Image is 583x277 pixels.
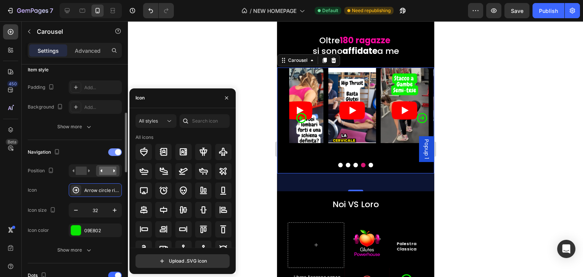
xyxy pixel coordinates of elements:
button: Show more [28,120,122,134]
div: Add... [84,104,120,111]
div: 450 [7,81,18,87]
div: Icon color [28,227,49,234]
span: Need republishing [352,7,391,14]
iframe: Design area [277,21,434,277]
button: Publish [533,3,564,18]
div: Navigation [28,147,61,157]
button: Upload .SVG icon [136,254,230,268]
div: Show more [57,246,93,254]
input: Search icon [180,114,230,128]
div: Open Intercom Messenger [557,240,575,258]
button: 7 [3,3,57,18]
p: Advanced [75,47,101,55]
p: Carousel [37,27,101,36]
div: Background [28,102,65,112]
button: All styles [136,114,176,128]
span: All styles [139,118,158,124]
div: Arrow circle right bold [84,187,120,194]
div: 09E802 [84,227,120,234]
span: Default [322,7,338,14]
div: Item style [28,66,49,73]
div: Publish [539,7,558,15]
div: Add... [84,84,120,91]
div: Icon [136,94,145,101]
span: Save [511,8,523,14]
div: Icon [28,187,37,194]
button: Show more [28,243,122,257]
p: 7 [50,6,53,15]
div: Show more [57,123,93,131]
span: NEW HOMEPAGE [253,7,296,15]
button: Save [504,3,529,18]
div: Undo/Redo [143,3,174,18]
div: Icon size [28,205,57,216]
div: Upload .SVG icon [158,257,207,265]
div: Beta [6,139,18,145]
div: All icons [136,134,153,141]
p: Settings [38,47,59,55]
div: Padding [28,82,56,93]
p: Libero Accesso senza prenotazione [14,253,66,264]
div: Position [28,166,55,176]
span: / [250,7,252,15]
